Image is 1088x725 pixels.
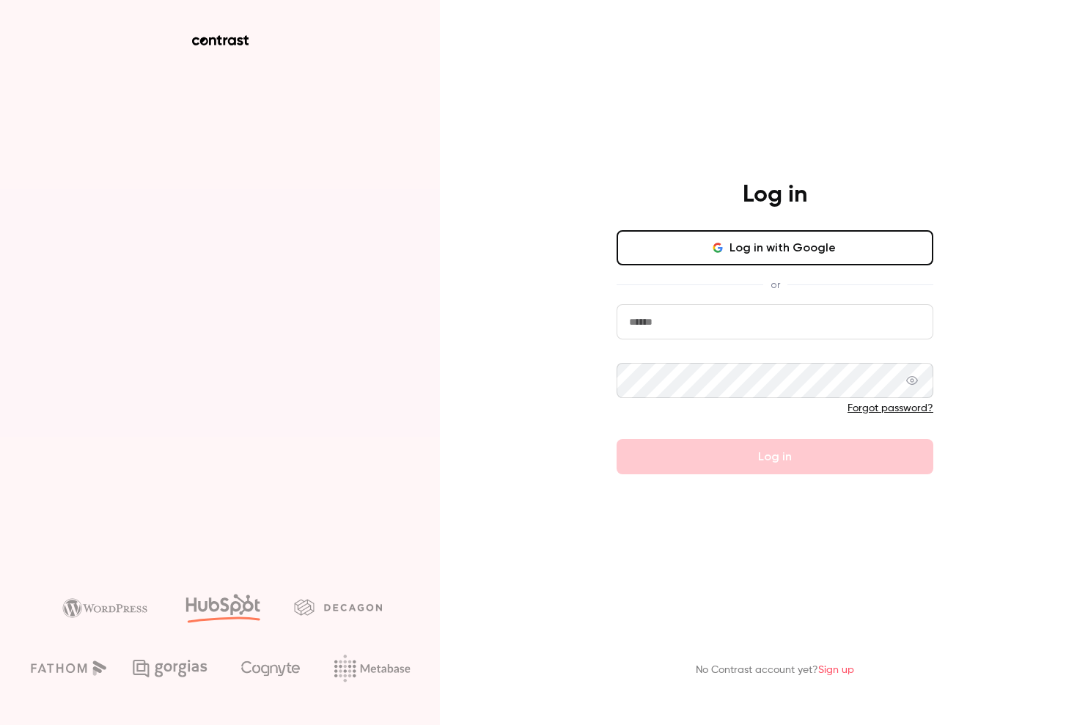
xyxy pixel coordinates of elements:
[294,599,382,615] img: decagon
[617,230,933,265] button: Log in with Google
[848,403,933,413] a: Forgot password?
[763,277,787,292] span: or
[696,663,854,678] p: No Contrast account yet?
[818,665,854,675] a: Sign up
[743,180,807,210] h4: Log in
